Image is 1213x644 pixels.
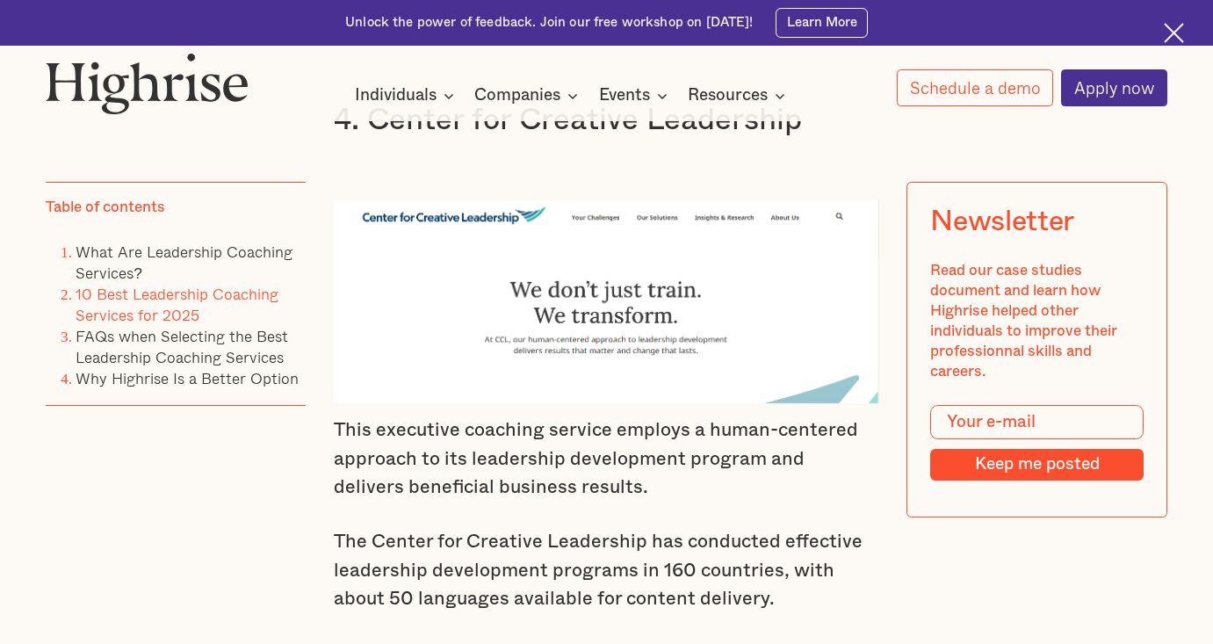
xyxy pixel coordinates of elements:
[334,416,878,502] p: This executive coaching service employs a human-centered approach to its leadership development p...
[76,240,292,285] a: What Are Leadership Coaching Services?
[76,324,288,369] a: FAQs when Selecting the Best Leadership Coaching Services
[930,206,1074,239] div: Newsletter
[930,405,1144,481] form: Modal Form
[76,282,278,327] a: 10 Best Leadership Coaching Services for 2025
[345,14,754,33] div: Unlock the power of feedback. Join our free workshop on [DATE]!
[355,85,459,106] div: Individuals
[599,85,650,106] div: Events
[46,198,165,218] div: Table of contents
[897,69,1053,106] a: Schedule a demo
[474,85,560,106] div: Companies
[688,85,768,106] div: Resources
[474,85,583,106] div: Companies
[1061,69,1167,106] a: Apply now
[599,85,673,106] div: Events
[1164,23,1184,43] img: Cross icon
[355,85,437,106] div: Individuals
[688,85,791,106] div: Resources
[930,449,1144,481] input: Keep me posted
[930,261,1144,382] div: Read our case studies document and learn how Highrise helped other individuals to improve their p...
[46,53,249,114] img: Highrise logo
[76,366,299,390] a: Why Highrise Is a Better Option
[776,8,867,37] a: Learn More
[334,528,878,613] p: The Center for Creative Leadership has conducted effective leadership development programs in 160...
[930,405,1144,439] input: Your e-mail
